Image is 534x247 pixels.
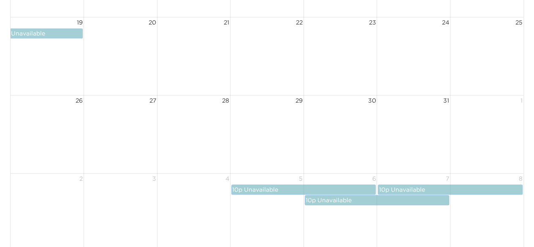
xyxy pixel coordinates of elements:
[75,95,84,106] span: 26
[295,95,304,106] span: 29
[11,30,45,36] span: Unavailable
[79,174,84,184] span: 2
[221,95,230,106] span: 28
[244,186,278,193] span: Unavailable
[225,174,230,184] span: 4
[371,174,377,184] span: 6
[148,17,157,27] span: 20
[441,17,450,27] span: 24
[149,95,157,106] span: 27
[152,174,157,184] span: 3
[367,95,377,106] span: 30
[298,174,304,184] span: 5
[515,17,523,27] span: 25
[518,174,523,184] span: 8
[368,17,377,27] span: 23
[520,95,523,106] span: 1
[317,197,352,203] span: Unavailable
[445,174,450,184] span: 7
[442,95,450,106] span: 31
[306,197,316,203] span: 10p
[223,17,230,27] span: 21
[379,186,389,193] span: 10p
[295,17,304,27] span: 22
[390,186,425,193] span: Unavailable
[76,17,84,27] span: 19
[232,186,242,193] span: 10p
